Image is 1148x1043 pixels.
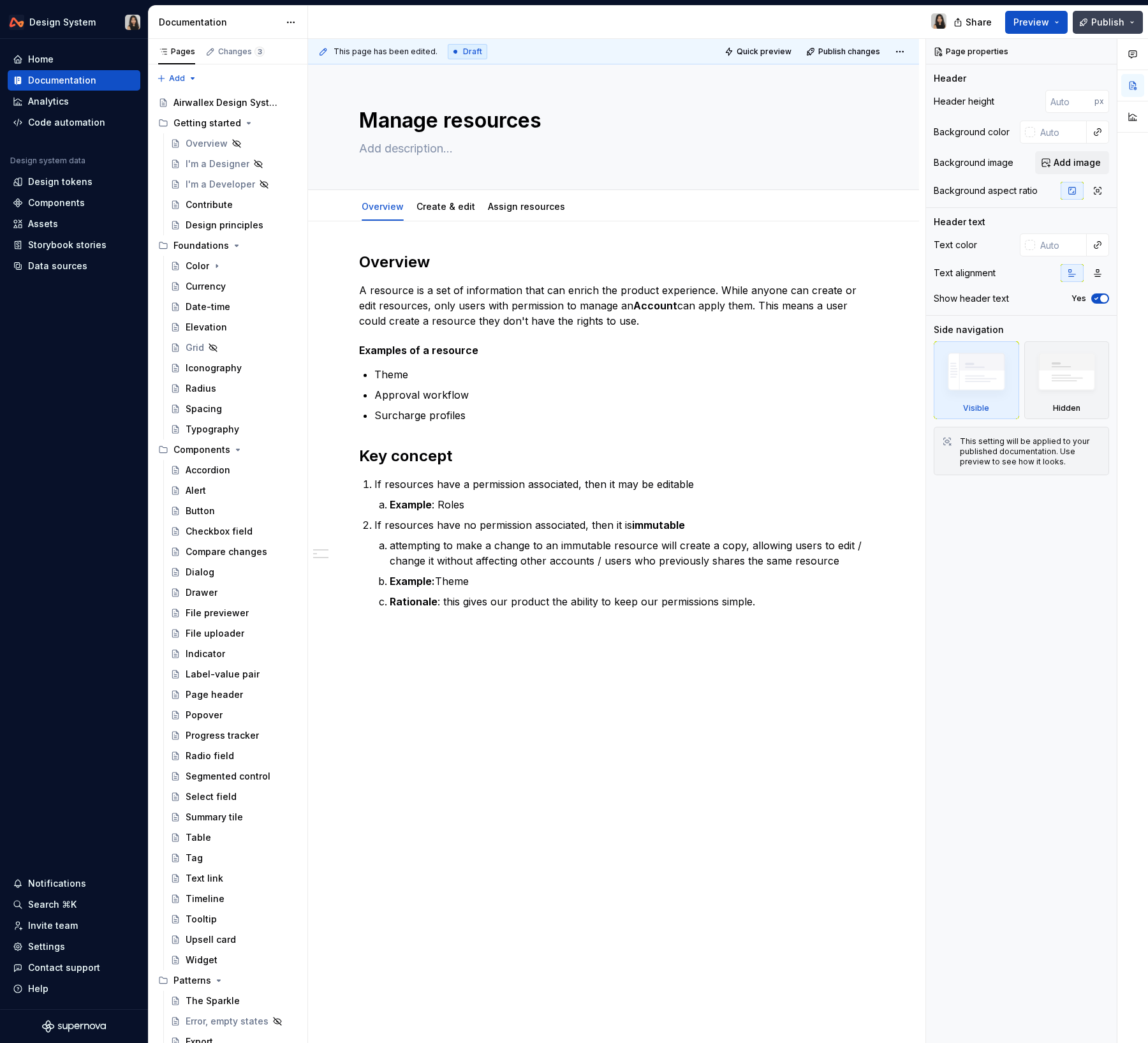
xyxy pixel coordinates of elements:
[10,156,85,166] div: Design system data
[165,174,302,195] a: I'm a Developer
[186,178,255,191] div: I'm a Developer
[42,1020,106,1033] a: Supernova Logo
[28,239,107,251] div: Storybook stories
[28,74,96,87] div: Documentation
[721,43,797,61] button: Quick preview
[390,497,868,512] p: : Roles
[165,848,302,868] a: Tag
[186,933,236,946] div: Upsell card
[390,573,868,589] p: Theme
[186,995,240,1007] div: The Sparkle
[390,498,432,511] strong: Example
[1091,16,1124,29] span: Publish
[186,831,211,844] div: Table
[186,198,233,211] div: Contribute
[390,594,868,609] p: : this gives our product the ability to keep our permissions simple.
[8,91,140,112] a: Analytics
[186,545,267,558] div: Compare changes
[186,362,242,374] div: Iconography
[934,216,985,228] div: Header text
[334,47,438,57] span: This page has been edited.
[165,787,302,807] a: Select field
[1054,156,1101,169] span: Add image
[165,827,302,848] a: Table
[28,218,58,230] div: Assets
[28,919,78,932] div: Invite team
[186,382,216,395] div: Radius
[186,668,260,681] div: Label-value pair
[633,299,677,312] strong: Account
[947,11,1000,34] button: Share
[28,53,54,66] div: Home
[165,725,302,746] a: Progress tracker
[374,387,868,403] p: Approval workflow
[254,47,265,57] span: 3
[186,137,228,150] div: Overview
[186,607,249,619] div: File previewer
[390,595,438,608] strong: Rationale
[390,538,868,568] p: attempting to make a change to an immutable resource will create a copy, allowing users to edit /...
[165,950,302,970] a: Widget
[8,873,140,894] button: Notifications
[186,158,249,170] div: I'm a Designer
[165,297,302,317] a: Date-time
[186,750,234,762] div: Radio field
[186,464,230,477] div: Accordion
[153,970,302,991] div: Patterns
[28,961,100,974] div: Contact support
[186,484,206,497] div: Alert
[186,300,230,313] div: Date-time
[165,195,302,215] a: Contribute
[3,8,145,36] button: Design SystemXiangjun
[186,505,215,517] div: Button
[960,436,1101,467] div: This setting will be applied to your published documentation. Use preview to see how it looks.
[165,1011,302,1032] a: Error, empty states
[165,909,302,929] a: Tooltip
[1005,11,1068,34] button: Preview
[165,684,302,705] a: Page header
[186,260,209,272] div: Color
[28,196,85,209] div: Components
[934,239,977,251] div: Text color
[359,447,452,465] strong: Key concept
[173,974,211,987] div: Patterns
[165,521,302,542] a: Checkbox field
[186,321,227,334] div: Elevation
[186,729,259,742] div: Progress tracker
[362,201,404,212] a: Overview
[186,341,204,354] div: Grid
[28,982,48,995] div: Help
[165,889,302,909] a: Timeline
[173,443,230,456] div: Components
[8,172,140,192] a: Design tokens
[165,215,302,235] a: Design principles
[818,47,880,57] span: Publish changes
[186,892,224,905] div: Timeline
[173,117,241,129] div: Getting started
[173,239,229,252] div: Foundations
[8,979,140,999] button: Help
[165,562,302,582] a: Dialog
[165,419,302,440] a: Typography
[153,92,302,113] a: Airwallex Design System
[8,235,140,255] a: Storybook stories
[186,280,226,293] div: Currency
[153,440,302,460] div: Components
[8,936,140,957] a: Settings
[390,575,435,588] strong: Example:
[374,408,868,423] p: Surcharge profiles
[186,566,214,579] div: Dialog
[28,95,69,108] div: Analytics
[488,201,565,212] a: Assign resources
[153,113,302,133] div: Getting started
[165,929,302,950] a: Upsell card
[632,519,685,531] strong: immutable
[186,913,217,926] div: Tooltip
[186,811,243,824] div: Summary tile
[28,175,92,188] div: Design tokens
[186,647,225,660] div: Indicator
[966,16,992,29] span: Share
[159,16,279,29] div: Documentation
[374,477,868,492] p: If resources have a permission associated, then it may be editable
[934,184,1038,197] div: Background aspect ratio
